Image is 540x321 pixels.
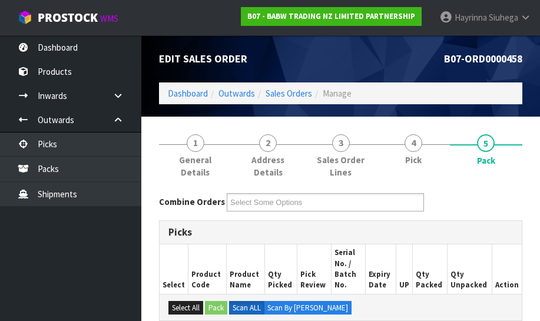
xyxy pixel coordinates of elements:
th: Pick Review [297,244,331,294]
a: Sales Orders [266,88,312,99]
th: Serial No. / Batch No. [331,244,366,294]
img: cube-alt.png [18,10,32,25]
th: Product Code [188,244,227,294]
a: Outwards [218,88,255,99]
th: Qty Picked [265,244,297,294]
span: Edit Sales Order [159,52,247,65]
span: Manage [323,88,352,99]
a: B07 - BABW TRADING NZ LIMITED PARTNERSHIP [241,7,422,26]
span: Pick [405,154,422,166]
th: Qty Packed [413,244,448,294]
span: 2 [259,134,277,152]
th: Qty Unpacked [447,244,492,294]
button: Pack [205,301,227,315]
span: Siuhega [489,12,518,23]
label: Scan ALL [229,301,264,315]
th: Select [160,244,188,294]
span: General Details [168,154,223,179]
button: Select All [168,301,203,315]
h3: Picks [168,227,513,238]
span: Hayrinna [455,12,487,23]
span: ProStock [38,10,98,25]
span: Pack [477,154,495,167]
th: Action [492,244,522,294]
th: UP [396,244,413,294]
span: 5 [477,134,495,152]
label: Scan By [PERSON_NAME] [264,301,352,315]
span: 3 [332,134,350,152]
span: Address Details [240,154,295,179]
span: 1 [187,134,204,152]
span: B07-ORD0000458 [444,52,522,65]
span: 4 [405,134,422,152]
label: Combine Orders [159,196,225,208]
small: WMS [100,13,118,24]
strong: B07 - BABW TRADING NZ LIMITED PARTNERSHIP [247,11,415,21]
th: Expiry Date [366,244,396,294]
a: Dashboard [168,88,208,99]
span: Sales Order Lines [313,154,368,179]
th: Product Name [226,244,264,294]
